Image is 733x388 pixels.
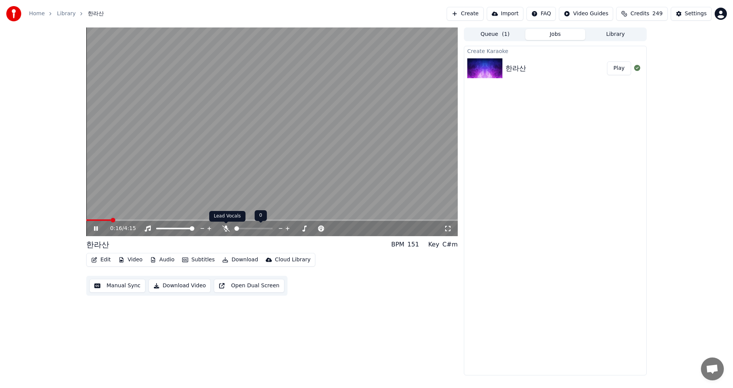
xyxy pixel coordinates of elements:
button: Download Video [149,279,211,293]
button: Play [607,61,631,75]
button: Library [585,29,646,40]
div: 151 [407,240,419,249]
button: Subtitles [179,254,218,265]
div: 한라산 [86,239,109,250]
button: Settings [671,7,712,21]
span: ( 1 ) [502,31,510,38]
div: 채팅 열기 [701,357,724,380]
span: 한라산 [88,10,104,18]
img: youka [6,6,21,21]
a: Home [29,10,45,18]
a: Library [57,10,76,18]
button: Queue [465,29,525,40]
button: Import [487,7,523,21]
div: Cloud Library [275,256,310,264]
button: Video [115,254,145,265]
span: 0:16 [110,225,122,232]
div: 0 [255,210,267,221]
div: Lead Vocals [209,211,245,222]
button: FAQ [526,7,556,21]
div: Key [428,240,439,249]
div: BPM [391,240,404,249]
div: C#m [442,240,458,249]
div: Settings [685,10,707,18]
button: Audio [147,254,178,265]
button: Jobs [525,29,586,40]
span: 4:15 [124,225,136,232]
span: 249 [652,10,663,18]
button: Edit [88,254,114,265]
button: Open Dual Screen [214,279,284,293]
button: Video Guides [559,7,613,21]
button: Create [447,7,484,21]
button: Manual Sync [89,279,145,293]
button: Credits249 [616,7,667,21]
div: 한라산 [505,63,526,74]
button: Download [219,254,261,265]
span: Credits [630,10,649,18]
div: / [110,225,129,232]
div: Create Karaoke [464,46,646,55]
nav: breadcrumb [29,10,104,18]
